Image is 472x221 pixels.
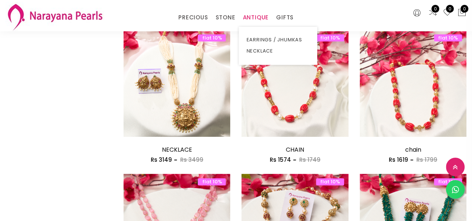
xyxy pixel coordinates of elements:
[299,156,321,164] span: Rs 1749
[460,5,468,13] span: 0
[405,145,421,154] a: chain
[270,156,291,164] span: Rs 1574
[151,156,172,164] span: Rs 3149
[286,145,304,154] a: CHAIN
[457,8,466,18] button: 0
[246,45,310,57] a: NECKLACE
[316,34,344,41] span: flat 10%
[215,12,235,23] a: STONE
[276,12,294,23] a: GIFTS
[434,178,462,185] span: flat 10%
[243,12,269,23] a: ANTIQUE
[389,156,408,164] span: Rs 1619
[178,12,208,23] a: PRECIOUS
[316,178,344,185] span: flat 10%
[428,8,437,18] a: 0
[434,34,462,41] span: flat 10%
[180,156,203,164] span: Rs 3499
[446,5,454,13] span: 0
[198,34,226,41] span: flat 10%
[198,178,226,185] span: flat 10%
[246,34,310,45] a: EARRINGS / JHUMKAS
[416,156,437,164] span: Rs 1799
[443,8,452,18] a: 0
[431,5,439,13] span: 0
[162,145,192,154] a: NECKLACE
